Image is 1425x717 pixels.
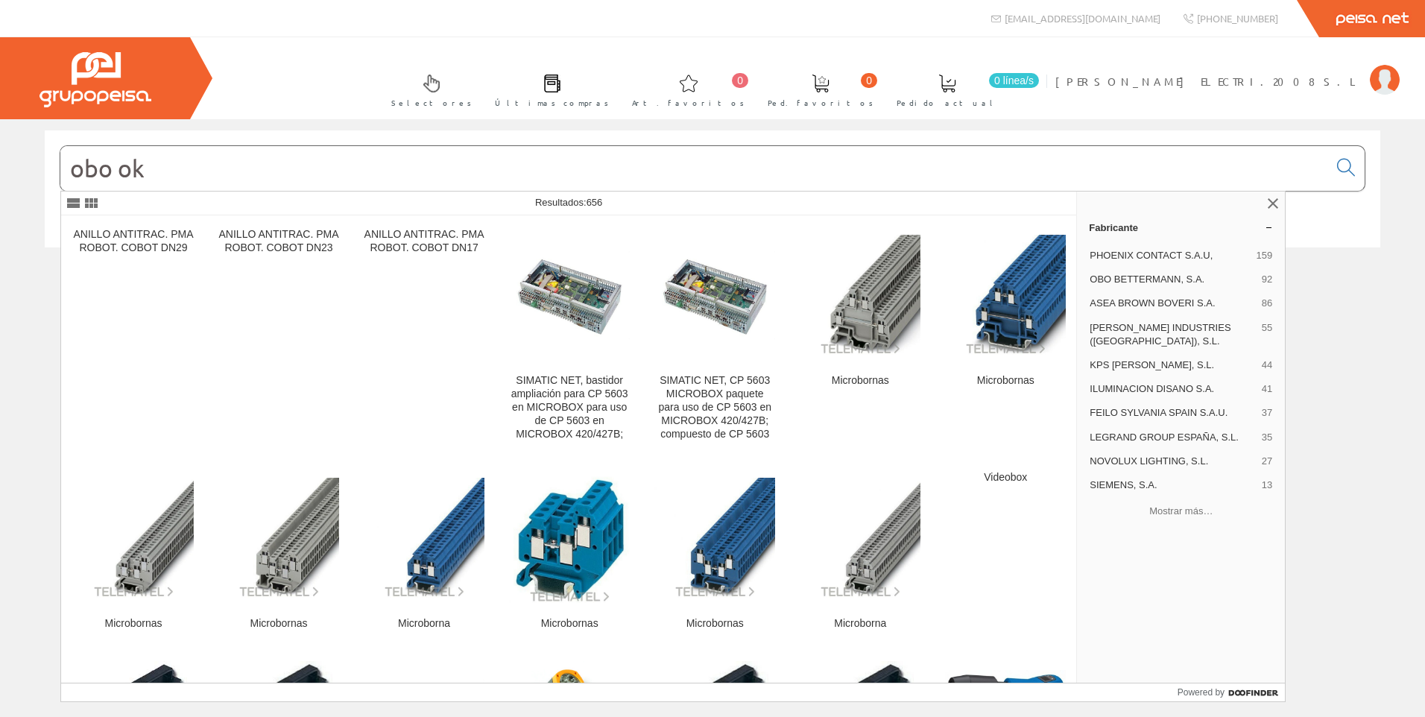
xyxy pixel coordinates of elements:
[376,62,479,116] a: Selectores
[352,459,496,648] a: Microborna Microborna
[654,251,775,339] img: SIMATIC NET, CP 5603 MICROBOX paquete para uso de CP 5603 en MICROBOX 420/427B; compuesto de CP 5603
[654,617,775,631] div: Microbornas
[897,95,998,110] span: Pedido actual
[1083,499,1279,523] button: Mostrar más…
[945,471,1066,484] div: Videobox
[768,95,873,110] span: Ped. favoritos
[391,95,472,110] span: Selectores
[800,235,920,356] img: Microbornas
[509,473,630,604] img: Microbornas
[788,459,932,648] a: Microborna Microborna
[989,73,1039,88] span: 0 línea/s
[509,251,630,339] img: SIMATIC NET, bastidor ampliación para CP 5603 en MICROBOX para uso de CP 5603 en MICROBOX 420/427B;
[945,374,1066,388] div: Microbornas
[788,216,932,458] a: Microbornas Microbornas
[535,197,602,208] span: Resultados:
[1262,431,1272,444] span: 35
[1090,249,1250,262] span: PHOENIX CONTACT S.A.U,
[1257,249,1273,262] span: 159
[1178,683,1286,701] a: Powered by
[587,197,603,208] span: 656
[933,459,1078,648] a: Videobox
[73,228,194,255] div: ANILLO ANTITRAC. PMA ROBOT. COBOT DN29
[206,459,351,648] a: Microbornas Microbornas
[1262,358,1272,372] span: 44
[1178,686,1225,699] span: Powered by
[509,374,630,441] div: SIMATIC NET, bastidor ampliación para CP 5603 en MICROBOX para uso de CP 5603 en MICROBOX 420/427B;
[1090,478,1256,492] span: SIEMENS, S.A.
[61,459,206,648] a: Microbornas Microbornas
[1262,273,1272,286] span: 92
[642,216,787,458] a: SIMATIC NET, CP 5603 MICROBOX paquete para uso de CP 5603 en MICROBOX 420/427B; compuesto de CP 5...
[218,228,339,255] div: ANILLO ANTITRAC. PMA ROBOT. COBOT DN23
[732,73,748,88] span: 0
[61,216,206,458] a: ANILLO ANTITRAC. PMA ROBOT. COBOT DN29
[1090,297,1256,310] span: ASEA BROWN BOVERI S.A.
[800,478,920,598] img: Microborna
[654,374,775,441] div: SIMATIC NET, CP 5603 MICROBOX paquete para uso de CP 5603 en MICROBOX 420/427B; compuesto de CP 5603
[1090,273,1256,286] span: OBO BETTERMANN, S.A.
[1197,12,1278,25] span: [PHONE_NUMBER]
[861,73,877,88] span: 0
[1090,455,1256,468] span: NOVOLUX LIGHTING, S.L.
[218,478,339,598] img: Microbornas
[1055,62,1400,76] a: [PERSON_NAME] ELECTRI.2008 S.L
[1090,431,1256,444] span: LEGRAND GROUP ESPAÑA, S.L.
[45,266,1380,279] div: © Grupo Peisa
[497,216,642,458] a: SIMATIC NET, bastidor ampliación para CP 5603 en MICROBOX para uso de CP 5603 en MICROBOX 420/427...
[1090,406,1256,420] span: FEILO SYLVANIA SPAIN S.A.U.
[364,228,484,255] div: ANILLO ANTITRAC. PMA ROBOT. COBOT DN17
[40,52,151,107] img: Grupo Peisa
[632,95,745,110] span: Art. favoritos
[73,617,194,631] div: Microbornas
[1005,12,1160,25] span: [EMAIL_ADDRESS][DOMAIN_NAME]
[60,146,1328,191] input: Buscar...
[945,235,1066,356] img: Microbornas
[364,617,484,631] div: Microborna
[206,216,351,458] a: ANILLO ANTITRAC. PMA ROBOT. COBOT DN23
[1090,358,1256,372] span: KPS [PERSON_NAME], S.L.
[73,478,194,598] img: Microbornas
[1262,406,1272,420] span: 37
[800,374,920,388] div: Microbornas
[1262,455,1272,468] span: 27
[1090,382,1256,396] span: ILUMINACION DISANO S.A.
[1077,215,1285,239] a: Fabricante
[1090,321,1256,348] span: [PERSON_NAME] INDUSTRIES ([GEOGRAPHIC_DATA]), S.L.
[642,459,787,648] a: Microbornas Microbornas
[800,617,920,631] div: Microborna
[218,617,339,631] div: Microbornas
[352,216,496,458] a: ANILLO ANTITRAC. PMA ROBOT. COBOT DN17
[480,62,616,116] a: Últimas compras
[1055,74,1362,89] span: [PERSON_NAME] ELECTRI.2008 S.L
[933,216,1078,458] a: Microbornas Microbornas
[497,459,642,648] a: Microbornas Microbornas
[364,478,484,598] img: Microborna
[1262,321,1272,348] span: 55
[1262,297,1272,310] span: 86
[1262,382,1272,396] span: 41
[495,95,609,110] span: Últimas compras
[654,478,775,598] img: Microbornas
[509,617,630,631] div: Microbornas
[1262,478,1272,492] span: 13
